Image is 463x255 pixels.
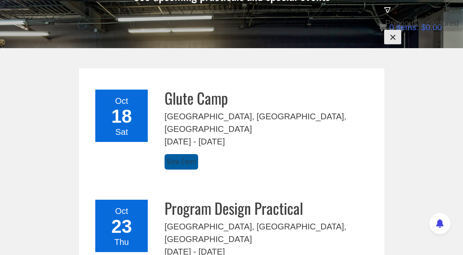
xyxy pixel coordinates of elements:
div: 18 [100,107,143,126]
img: icon11.png [379,23,387,31]
h3: Program Design Practical [165,200,372,216]
div: 23 [100,217,143,236]
div: Oct [100,95,143,107]
a: View Event [165,154,198,170]
div: [DATE] - [DATE] [165,135,372,148]
span: $ [421,23,426,32]
a: 0 items: $0.00 [379,23,442,32]
div: [GEOGRAPHIC_DATA], [GEOGRAPHIC_DATA], [GEOGRAPHIC_DATA] [165,110,372,135]
span: items: [396,23,419,32]
div: [GEOGRAPHIC_DATA], [GEOGRAPHIC_DATA], [GEOGRAPHIC_DATA] [165,220,372,245]
div: Oct [100,205,143,217]
bdi: 0.00 [421,23,442,32]
h3: Glute Camp [165,90,372,106]
div: Thu [100,236,143,248]
div: Sat [100,126,143,138]
span: 0 [389,23,394,32]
